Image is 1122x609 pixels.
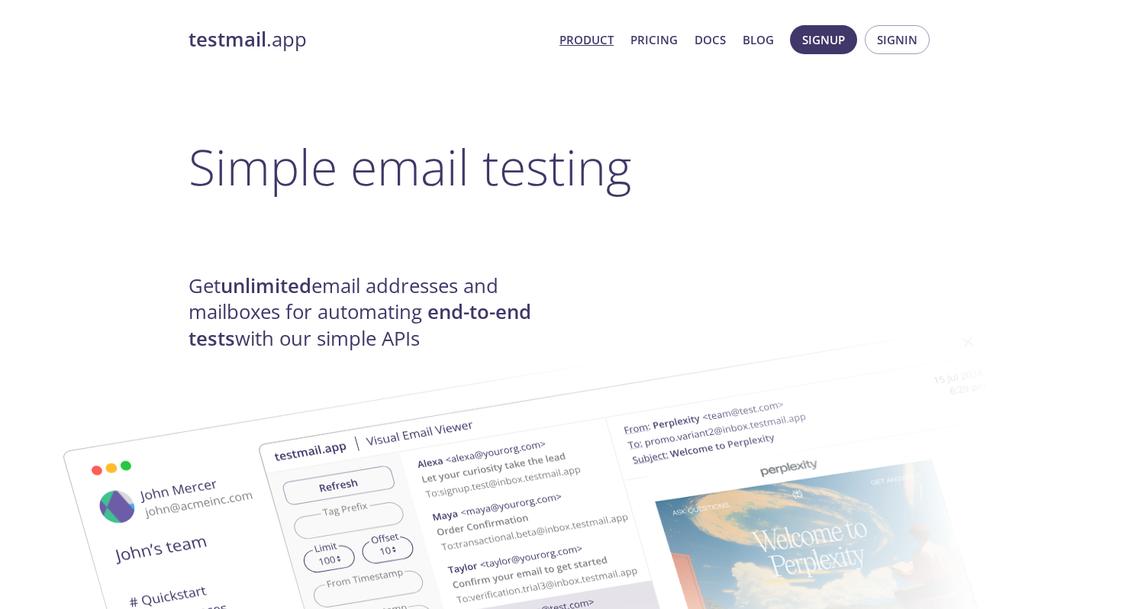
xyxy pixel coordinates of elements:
[189,273,561,352] h4: Get email addresses and mailboxes for automating with our simple APIs
[189,298,531,351] strong: end-to-end tests
[221,272,311,299] strong: unlimited
[630,30,678,50] a: Pricing
[559,30,614,50] a: Product
[695,30,726,50] a: Docs
[865,25,930,54] button: Signin
[189,26,266,53] strong: testmail
[189,137,933,196] h1: Simple email testing
[790,25,857,54] button: Signup
[743,30,774,50] a: Blog
[877,30,917,50] span: Signin
[189,27,547,53] a: testmail.app
[802,30,845,50] span: Signup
